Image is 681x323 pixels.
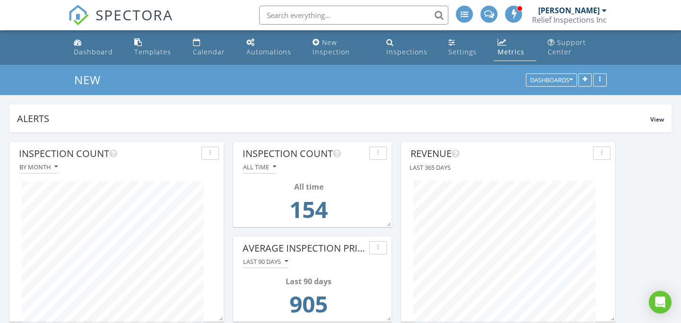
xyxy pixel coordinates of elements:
[243,258,288,265] div: Last 90 days
[498,47,524,56] div: Metrics
[243,241,366,255] div: Average Inspection Price
[259,6,448,25] input: Search everything...
[19,161,58,174] button: By month
[74,47,113,56] div: Dashboard
[243,34,301,61] a: Automations (Advanced)
[548,38,586,56] div: Support Center
[544,34,611,61] a: Support Center
[494,34,536,61] a: Metrics
[243,255,288,268] button: Last 90 days
[19,164,58,170] div: By month
[309,34,375,61] a: New Inspection
[246,47,291,56] div: Automations
[243,147,366,161] div: Inspection Count
[96,5,173,25] span: SPECTORA
[74,72,109,87] a: NEW
[538,6,600,15] div: [PERSON_NAME]
[17,112,650,125] div: Alerts
[193,47,225,56] div: Calendar
[526,74,577,87] button: Dashboards
[19,147,198,161] div: Inspection Count
[650,115,664,123] span: View
[313,38,350,56] div: New Inspection
[245,192,372,232] td: 154
[243,161,277,174] button: All time
[448,47,477,56] div: Settings
[532,15,607,25] div: Relief Inspections Inc
[245,276,372,287] div: Last 90 days
[68,13,173,33] a: SPECTORA
[649,291,672,314] div: Open Intercom Messenger
[70,34,123,61] a: Dashboard
[245,181,372,192] div: All time
[386,47,428,56] div: Inspections
[410,147,589,161] div: Revenue
[445,34,487,61] a: Settings
[68,5,89,26] img: The Best Home Inspection Software - Spectora
[243,164,276,170] div: All time
[530,77,573,84] div: Dashboards
[131,34,181,61] a: Templates
[383,34,437,61] a: Inspections
[134,47,171,56] div: Templates
[189,34,235,61] a: Calendar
